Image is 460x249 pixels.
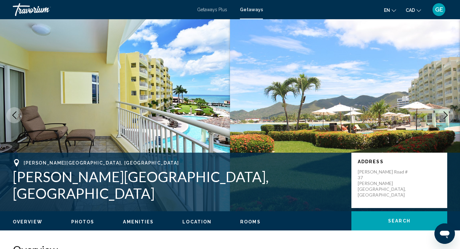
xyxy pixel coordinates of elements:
span: GE [435,6,443,13]
a: Getaways Plus [197,7,227,12]
button: Location [182,219,211,225]
button: User Menu [431,3,447,16]
p: Address [358,159,441,164]
span: Search [388,219,410,224]
span: en [384,8,390,13]
span: [PERSON_NAME][GEOGRAPHIC_DATA], [GEOGRAPHIC_DATA] [24,160,179,165]
button: Rooms [240,219,261,225]
button: Amenities [123,219,154,225]
button: Change language [384,5,396,15]
button: Next image [438,107,454,123]
button: Previous image [6,107,22,123]
h1: [PERSON_NAME][GEOGRAPHIC_DATA], [GEOGRAPHIC_DATA] [13,168,345,202]
button: Search [351,211,447,230]
p: [PERSON_NAME] Road # 37 [PERSON_NAME][GEOGRAPHIC_DATA], [GEOGRAPHIC_DATA] [358,169,409,198]
button: Change currency [406,5,421,15]
span: CAD [406,8,415,13]
a: Getaways [240,7,263,12]
button: Overview [13,219,42,225]
iframe: Button to launch messaging window [434,223,455,244]
a: Travorium [13,3,191,16]
button: Photos [71,219,95,225]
